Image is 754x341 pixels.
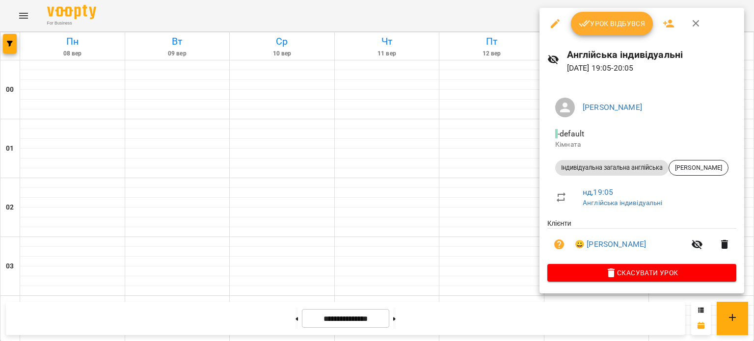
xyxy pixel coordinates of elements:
[583,187,613,197] a: нд , 19:05
[547,233,571,256] button: Візит ще не сплачено. Додати оплату?
[567,47,736,62] h6: Англійська індивідуальні
[669,160,728,176] div: [PERSON_NAME]
[669,163,728,172] span: [PERSON_NAME]
[547,218,736,264] ul: Клієнти
[567,62,736,74] p: [DATE] 19:05 - 20:05
[555,140,728,150] p: Кімната
[555,163,669,172] span: Індивідуальна загальна англійська
[555,267,728,279] span: Скасувати Урок
[583,199,663,207] a: Англійська індивідуальні
[571,12,653,35] button: Урок відбувся
[583,103,642,112] a: [PERSON_NAME]
[575,238,646,250] a: 😀 [PERSON_NAME]
[579,18,646,29] span: Урок відбувся
[555,129,586,138] span: - default
[547,264,736,282] button: Скасувати Урок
